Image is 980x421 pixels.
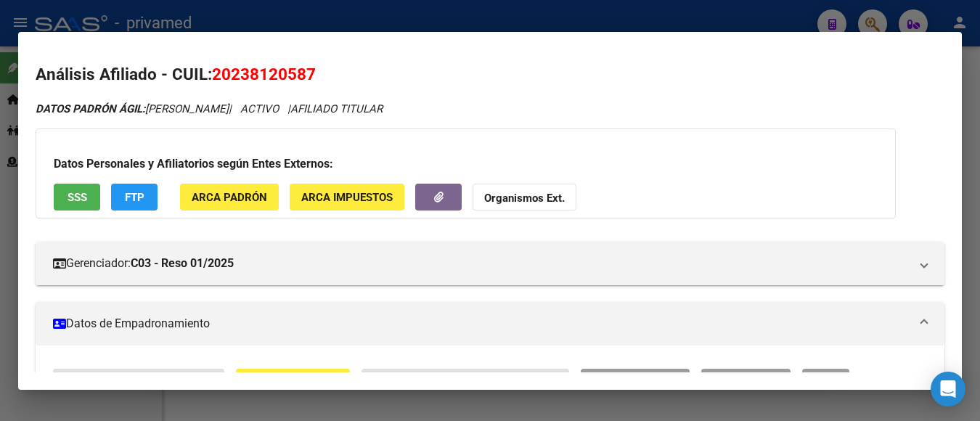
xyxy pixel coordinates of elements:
[36,62,944,87] h2: Análisis Afiliado - CUIL:
[68,191,87,204] span: SSS
[581,369,690,396] button: Crear Familiar
[192,191,267,204] span: ARCA Padrón
[36,102,383,115] i: | ACTIVO |
[290,102,383,115] span: AFILIADO TITULAR
[36,242,944,285] mat-expansion-panel-header: Gerenciador:C03 - Reso 01/2025
[53,255,910,272] mat-panel-title: Gerenciador:
[125,191,144,204] span: FTP
[701,369,791,396] button: ABM Rápido
[54,184,100,210] button: SSS
[36,102,145,115] strong: DATOS PADRÓN ÁGIL:
[54,155,878,173] h3: Datos Personales y Afiliatorios según Entes Externos:
[290,184,404,210] button: ARCA Impuestos
[236,369,350,396] button: Movimientos
[36,102,229,115] span: [PERSON_NAME]
[131,255,234,272] strong: C03 - Reso 01/2025
[212,65,316,83] span: 20238120587
[484,192,565,205] strong: Organismos Ext.
[362,369,569,396] button: Sin Certificado Discapacidad
[931,372,965,406] div: Open Intercom Messenger
[802,369,849,396] button: ABM
[36,302,944,346] mat-expansion-panel-header: Datos de Empadronamiento
[53,315,910,332] mat-panel-title: Datos de Empadronamiento
[53,369,224,396] button: Enviar Credencial Digital
[180,184,279,210] button: ARCA Padrón
[111,184,158,210] button: FTP
[473,184,576,210] button: Organismos Ext.
[301,191,393,204] span: ARCA Impuestos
